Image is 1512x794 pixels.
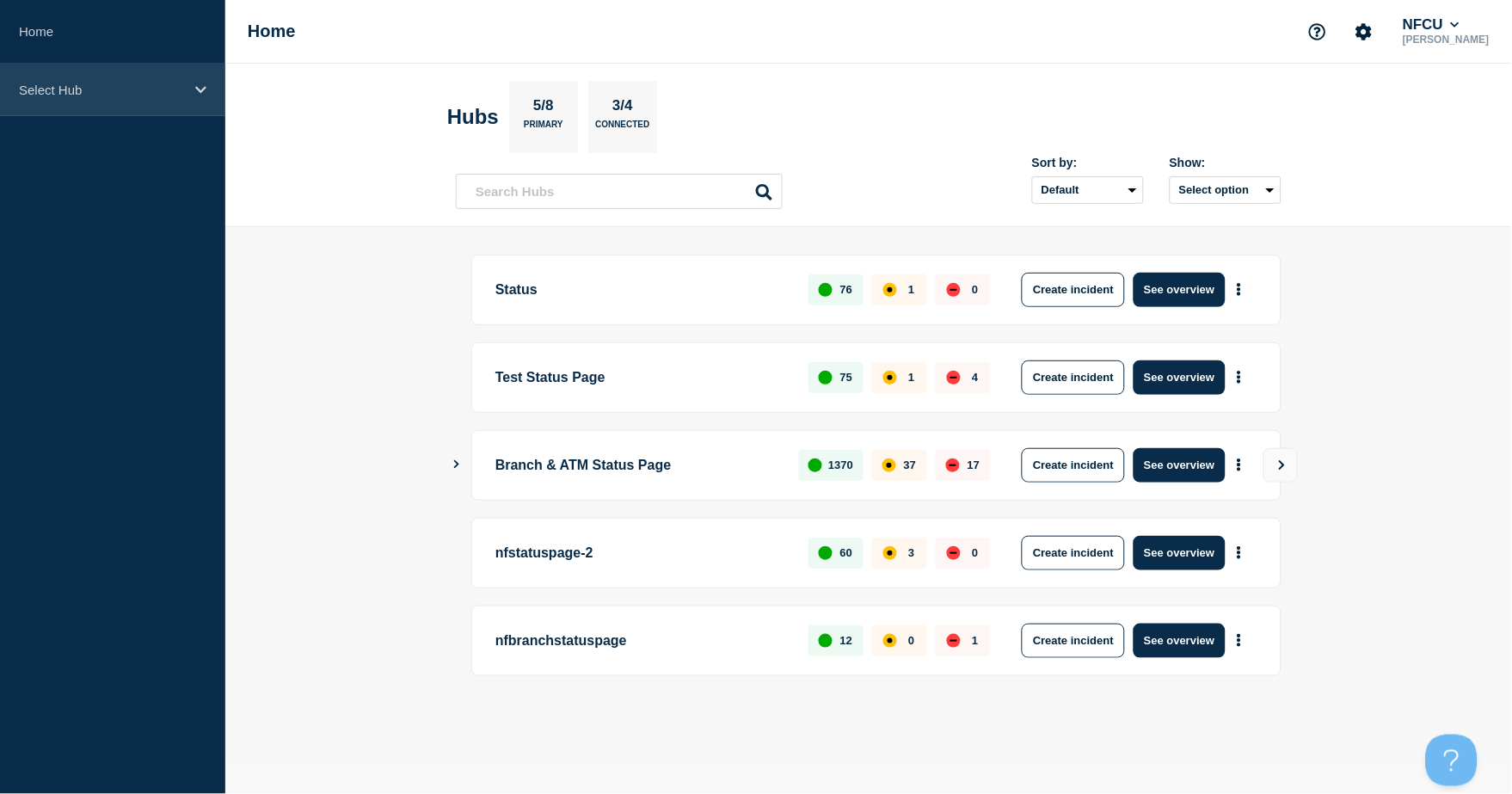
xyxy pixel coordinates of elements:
[840,634,852,647] p: 12
[972,283,978,296] p: 0
[1426,735,1478,786] iframe: Help Scout Beacon - Open
[968,459,980,471] p: 17
[495,448,779,483] p: Branch & ATM Status Page
[908,546,914,559] p: 3
[828,459,853,471] p: 1370
[1263,448,1298,483] button: View
[908,283,914,296] p: 1
[947,283,961,297] div: down
[606,97,640,120] p: 3/4
[1022,624,1125,658] button: Create incident
[819,634,833,648] div: up
[447,105,499,129] h2: Hubs
[1022,536,1125,570] button: Create incident
[19,83,184,97] p: Select Hub
[595,120,649,138] p: Connected
[1346,14,1382,50] button: Account settings
[1022,360,1125,395] button: Create incident
[883,283,897,297] div: affected
[1170,176,1282,204] button: Select option
[1170,156,1282,169] div: Show:
[972,634,978,647] p: 1
[495,624,789,658] p: nfbranchstatuspage
[908,634,914,647] p: 0
[1399,16,1463,34] button: NFCU
[1228,537,1251,569] button: More actions
[1228,625,1251,656] button: More actions
[1032,176,1144,204] select: Sort by
[819,283,833,297] div: up
[1134,360,1225,395] button: See overview
[819,371,833,385] div: up
[248,22,296,41] h1: Home
[527,97,561,120] p: 5/8
[1134,624,1225,658] button: See overview
[1228,274,1251,305] button: More actions
[456,174,783,209] input: Search Hubs
[972,371,978,384] p: 4
[1022,448,1125,483] button: Create incident
[946,459,960,472] div: down
[495,273,789,307] p: Status
[840,283,852,296] p: 76
[1228,361,1251,393] button: More actions
[883,546,897,560] div: affected
[882,459,896,472] div: affected
[840,371,852,384] p: 75
[495,536,789,570] p: nfstatuspage-2
[495,360,789,395] p: Test Status Page
[452,459,461,471] button: Show Connected Hubs
[808,459,822,472] div: up
[947,546,961,560] div: down
[883,371,897,385] div: affected
[1134,536,1225,570] button: See overview
[883,634,897,648] div: affected
[1134,273,1225,307] button: See overview
[947,634,961,648] div: down
[1399,34,1493,46] p: [PERSON_NAME]
[524,120,563,138] p: Primary
[819,546,833,560] div: up
[904,459,916,471] p: 37
[1300,14,1336,50] button: Support
[1022,273,1125,307] button: Create incident
[1228,449,1251,481] button: More actions
[972,546,978,559] p: 0
[840,546,852,559] p: 60
[1134,448,1225,483] button: See overview
[947,371,961,385] div: down
[1032,156,1144,169] div: Sort by:
[908,371,914,384] p: 1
